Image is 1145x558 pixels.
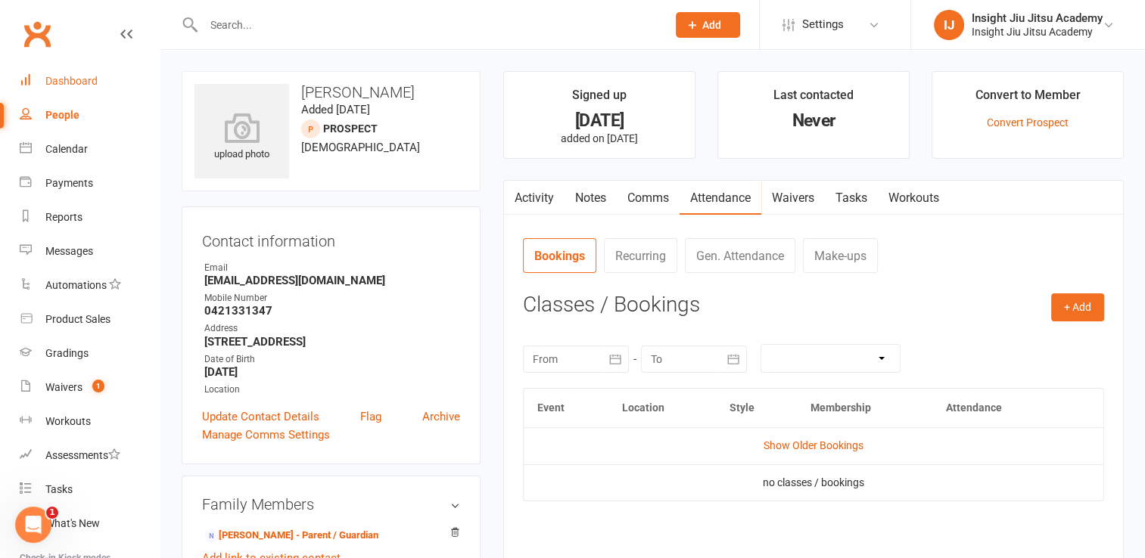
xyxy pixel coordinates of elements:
[45,483,73,495] div: Tasks
[20,200,160,234] a: Reports
[20,336,160,370] a: Gradings
[194,84,468,101] h3: [PERSON_NAME]
[204,304,460,318] strong: 0421331347
[202,408,319,426] a: Update Contact Details
[604,238,677,273] a: Recurring
[797,389,933,427] th: Membership
[204,335,460,349] strong: [STREET_ADDRESS]
[572,85,627,113] div: Signed up
[202,426,330,444] a: Manage Comms Settings
[301,103,370,116] time: Added [DATE]
[92,380,104,392] span: 1
[702,19,721,31] span: Add
[680,181,761,215] a: Attendance
[360,408,381,426] a: Flag
[20,98,160,132] a: People
[523,293,1104,317] h3: Classes / Bookings
[202,496,460,513] h3: Family Members
[716,389,797,427] th: Style
[45,347,89,359] div: Gradings
[204,365,460,379] strong: [DATE]
[45,143,88,155] div: Calendar
[18,15,56,53] a: Clubworx
[46,507,58,519] span: 1
[204,352,460,367] div: Date of Birth
[972,25,1103,39] div: Insight Jiu Jitsu Academy
[45,109,79,121] div: People
[199,14,656,36] input: Search...
[45,449,120,461] div: Assessments
[20,405,160,439] a: Workouts
[932,389,1061,427] th: Attendance
[422,408,460,426] a: Archive
[20,507,160,541] a: What's New
[20,234,160,268] a: Messages
[1051,293,1104,321] button: + Add
[20,370,160,405] a: Waivers 1
[524,464,1103,501] td: no classes / bookings
[825,181,878,215] a: Tasks
[523,238,596,273] a: Bookings
[204,528,378,544] a: [PERSON_NAME] - Parent / Guardian
[764,439,863,451] a: Show Older Bookings
[194,113,289,163] div: upload photo
[676,12,740,38] button: Add
[803,238,878,273] a: Make-ups
[45,211,82,223] div: Reports
[20,64,160,98] a: Dashboard
[323,122,378,135] snap: prospect
[20,166,160,200] a: Payments
[773,85,854,113] div: Last contacted
[45,177,93,189] div: Payments
[504,181,565,215] a: Activity
[934,10,964,40] div: IJ
[301,141,420,154] span: [DEMOGRAPHIC_DATA]
[608,389,715,427] th: Location
[204,274,460,287] strong: [EMAIL_ADDRESS][DOMAIN_NAME]
[204,321,460,336] div: Address
[45,381,82,393] div: Waivers
[732,113,895,129] div: Never
[565,181,617,215] a: Notes
[45,517,100,529] div: What's New
[685,238,795,273] a: Gen. Attendance
[20,132,160,166] a: Calendar
[45,313,110,325] div: Product Sales
[987,116,1069,129] a: Convert Prospect
[802,8,844,42] span: Settings
[972,11,1103,25] div: Insight Jiu Jitsu Academy
[204,291,460,305] div: Mobile Number
[15,507,51,543] iframe: Intercom live chat
[975,85,1080,113] div: Convert to Member
[45,279,107,291] div: Automations
[20,302,160,336] a: Product Sales
[761,181,825,215] a: Waivers
[518,113,681,129] div: [DATE]
[878,181,950,215] a: Workouts
[204,383,460,397] div: Location
[20,473,160,507] a: Tasks
[524,389,608,427] th: Event
[20,439,160,473] a: Assessments
[45,75,98,87] div: Dashboard
[45,245,93,257] div: Messages
[20,268,160,302] a: Automations
[518,132,681,144] p: added on [DATE]
[202,227,460,250] h3: Contact information
[617,181,680,215] a: Comms
[204,261,460,275] div: Email
[45,415,91,427] div: Workouts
